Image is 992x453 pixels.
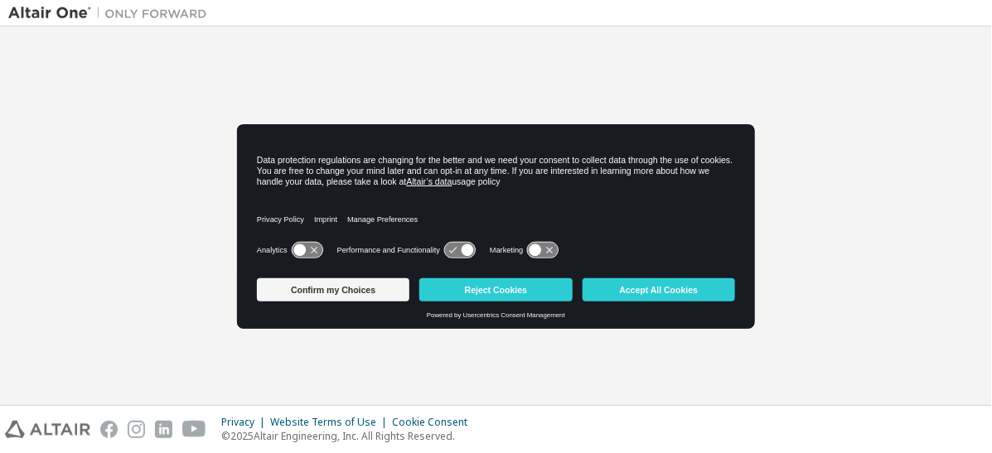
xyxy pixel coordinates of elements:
[221,416,270,429] div: Privacy
[270,416,392,429] div: Website Terms of Use
[100,421,118,438] img: facebook.svg
[8,5,215,22] img: Altair One
[5,421,90,438] img: altair_logo.svg
[392,416,477,429] div: Cookie Consent
[221,429,477,443] p: © 2025 Altair Engineering, Inc. All Rights Reserved.
[182,421,206,438] img: youtube.svg
[155,421,172,438] img: linkedin.svg
[128,421,145,438] img: instagram.svg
